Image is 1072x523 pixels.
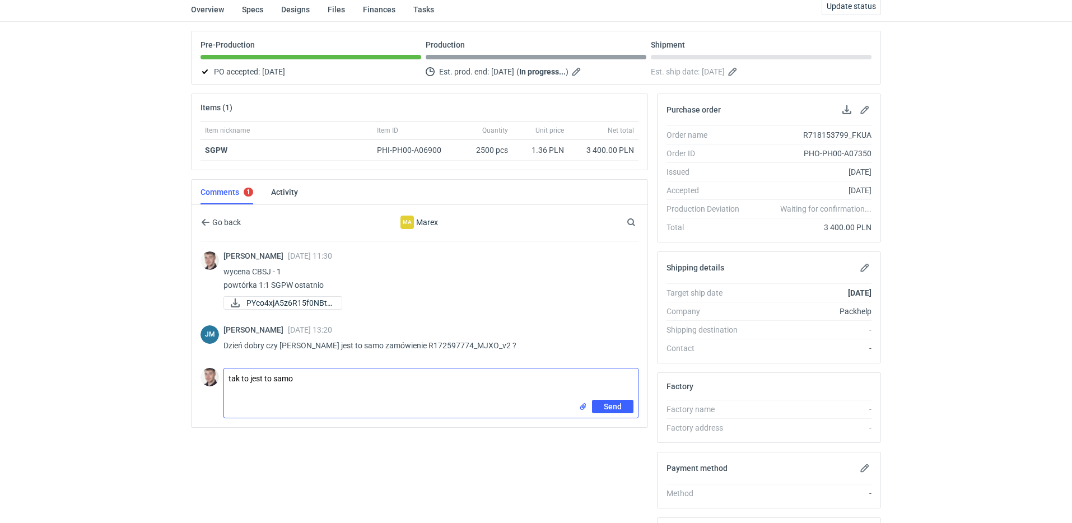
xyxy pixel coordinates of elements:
div: 3 400.00 PLN [573,144,634,156]
span: Item ID [377,126,398,135]
div: 2500 pcs [456,140,512,161]
span: Quantity [482,126,508,135]
input: Search [624,216,660,229]
img: Maciej Sikora [201,251,219,270]
a: SGPW [205,146,227,155]
img: Maciej Sikora [201,368,219,386]
strong: In progress... [519,67,566,76]
div: Total [666,222,748,233]
span: [PERSON_NAME] [223,325,288,334]
div: Est. prod. end: [426,65,646,78]
button: Edit payment method [858,461,871,475]
div: Order ID [666,148,748,159]
div: PHI-PH00-A06900 [377,144,452,156]
h2: Factory [666,382,693,391]
span: Net total [608,126,634,135]
p: wycena CBSJ - 1 powtórka 1:1 SGPW ostatnio [223,265,630,292]
textarea: tak to jest to samo [224,368,638,400]
span: [DATE] 13:20 [288,325,332,334]
div: - [748,343,871,354]
div: R718153799_FKUA [748,129,871,141]
div: Est. ship date: [651,65,871,78]
span: [DATE] [262,65,285,78]
div: Method [666,488,748,499]
div: Joanna Myślak [201,325,219,344]
em: Waiting for confirmation... [780,203,871,214]
button: Edit estimated shipping date [727,65,740,78]
p: Dzień dobry czy [PERSON_NAME] jest to samo zamówienie R172597774_MJXO_v2 ? [223,339,630,352]
div: [DATE] [748,185,871,196]
div: Company [666,306,748,317]
div: - [748,422,871,433]
div: PYco4xjA5z6R15f0NBtvW0U780clnWfUMcJaz619.docx [223,296,335,310]
div: PHO-PH00-A07350 [748,148,871,159]
button: Go back [201,216,241,229]
button: Send [592,400,633,413]
div: Issued [666,166,748,178]
div: Shipping destination [666,324,748,335]
h2: Items (1) [201,103,232,112]
span: Send [604,403,622,410]
div: Marex [400,216,414,229]
div: Target ship date [666,287,748,298]
button: Edit estimated production end date [571,65,584,78]
a: Comments1 [201,180,253,204]
div: [DATE] [748,166,871,178]
div: Packhelp [748,306,871,317]
figcaption: JM [201,325,219,344]
span: Unit price [535,126,564,135]
strong: [DATE] [848,288,871,297]
p: Shipment [651,40,685,49]
button: Download PO [840,103,854,116]
div: 3 400.00 PLN [748,222,871,233]
figcaption: Ma [400,216,414,229]
span: [DATE] 11:30 [288,251,332,260]
div: Marex [328,216,511,229]
span: [DATE] [702,65,725,78]
h2: Shipping details [666,263,724,272]
span: PYco4xjA5z6R15f0NBtv... [246,297,333,309]
div: - [748,404,871,415]
a: PYco4xjA5z6R15f0NBtv... [223,296,342,310]
p: Pre-Production [201,40,255,49]
em: ) [566,67,568,76]
div: 1 [246,188,250,196]
p: Production [426,40,465,49]
button: Edit shipping details [858,261,871,274]
span: [PERSON_NAME] [223,251,288,260]
button: Edit purchase order [858,103,871,116]
div: Accepted [666,185,748,196]
em: ( [516,67,519,76]
h2: Purchase order [666,105,721,114]
div: Factory name [666,404,748,415]
span: [DATE] [491,65,514,78]
div: Contact [666,343,748,354]
span: Go back [210,218,241,226]
div: - [748,324,871,335]
span: Update status [827,2,876,10]
h2: Payment method [666,464,728,473]
a: Activity [271,180,298,204]
div: Order name [666,129,748,141]
div: Factory address [666,422,748,433]
div: 1.36 PLN [517,144,564,156]
span: Item nickname [205,126,250,135]
div: Production Deviation [666,203,748,214]
div: - [748,488,871,499]
div: PO accepted: [201,65,421,78]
